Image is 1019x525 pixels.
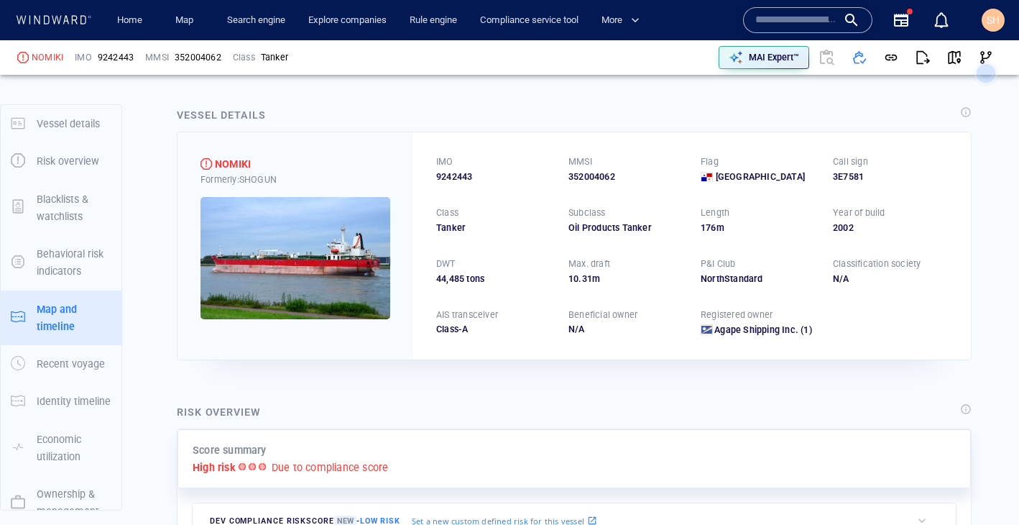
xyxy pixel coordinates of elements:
[568,273,578,284] span: 10
[1,496,121,509] a: Ownership & management
[958,460,1008,514] iframe: Chat
[716,222,724,233] span: m
[701,273,816,286] div: NorthStandard
[436,324,468,334] span: Class-A
[221,8,291,33] a: Search engine
[177,403,261,421] div: Risk overview
[1,357,121,370] a: Recent voyage
[106,8,152,33] button: Home
[833,170,948,183] div: 3E7581
[37,355,105,373] p: Recent voyage
[1,394,121,408] a: Identity timeline
[436,273,551,286] div: 44,485 tons
[37,393,111,410] p: Identity timeline
[833,222,948,234] div: 2002
[474,8,584,33] a: Compliance service tool
[177,106,266,124] div: Vessel details
[37,152,99,170] p: Risk overview
[987,14,1000,26] span: SH
[37,431,111,466] p: Economic utilization
[833,206,885,219] p: Year of build
[37,301,111,336] p: Map and timeline
[933,12,950,29] div: Notification center
[568,170,683,183] div: 352004062
[798,324,812,337] span: (1)
[568,155,592,168] p: MMSI
[714,324,798,335] span: Agape Shipping Inc.
[979,6,1008,35] button: SH
[436,257,456,270] p: DWT
[1,235,121,291] button: Behavioral risk indicators
[1,291,121,346] button: Map and timeline
[37,245,111,280] p: Behavioral risk indicators
[32,51,63,64] span: NOMIKI
[193,442,267,459] p: Score summary
[596,8,652,33] button: More
[592,273,600,284] span: m
[200,173,390,186] div: Formerly: SHOGUN
[833,257,921,270] p: Classification society
[582,273,592,284] span: 31
[1,200,121,214] a: Blacklists & watchlists
[145,51,169,64] p: MMSI
[601,12,640,29] span: More
[1,255,121,269] a: Behavioral risk indicators
[1,345,121,383] button: Recent voyage
[1,181,121,236] button: Blacklists & watchlists
[833,273,948,286] div: N/A
[37,191,111,226] p: Blacklists & watchlists
[568,222,683,234] div: Oil Products Tanker
[701,206,729,219] p: Length
[98,51,134,64] span: 9242443
[175,51,221,64] div: 352004062
[1,142,121,180] button: Risk overview
[436,155,453,168] p: IMO
[404,8,463,33] a: Rule engine
[701,257,736,270] p: P&I Club
[568,206,606,219] p: Subclass
[1,383,121,420] button: Identity timeline
[272,459,389,476] p: Due to compliance score
[875,42,907,73] button: Get link
[568,257,610,270] p: Max. draft
[164,8,210,33] button: Map
[37,115,100,132] p: Vessel details
[436,309,498,321] p: AIS transceiver
[1,440,121,454] a: Economic utilization
[833,155,868,168] p: Call sign
[844,42,875,73] button: Add to vessel list
[749,51,799,64] p: MAI Expert™
[701,155,719,168] p: Flag
[568,324,585,334] span: N/A
[233,51,255,64] p: Class
[568,309,637,321] p: Beneficial owner
[261,51,288,64] div: Tanker
[436,222,551,234] div: Tanker
[1,116,121,129] a: Vessel details
[170,8,204,33] a: Map
[75,51,92,64] p: IMO
[578,273,581,284] span: .
[111,8,148,33] a: Home
[970,42,1002,73] button: Visual Link Analysis
[193,459,236,476] p: High risk
[701,309,773,321] p: Registered owner
[701,222,716,233] span: 176
[1,105,121,142] button: Vessel details
[719,46,809,69] button: MAI Expert™
[200,158,212,170] div: High risk
[436,170,472,183] span: 9242443
[714,324,812,337] a: Agape Shipping Inc. (1)
[1,421,121,476] button: Economic utilization
[939,42,970,73] button: View on map
[1,154,121,168] a: Risk overview
[37,485,111,521] p: Ownership & management
[215,155,251,173] div: NOMIKI
[303,8,392,33] a: Explore companies
[1,310,121,324] a: Map and timeline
